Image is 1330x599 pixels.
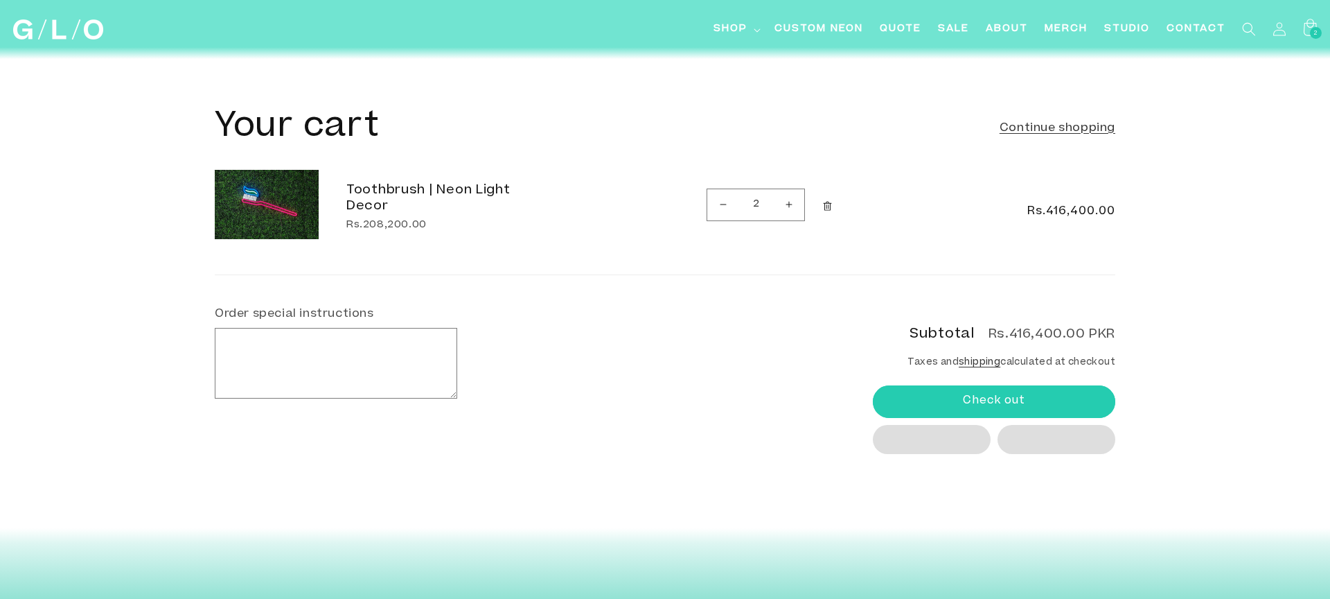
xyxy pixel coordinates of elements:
[964,203,1115,220] span: Rs.416,400.00
[1036,14,1096,45] a: Merch
[1234,14,1264,44] summary: Search
[959,358,1000,367] a: shipping
[766,14,871,45] a: Custom Neon
[986,22,1028,37] span: About
[215,107,379,149] h1: Your cart
[873,356,1115,370] small: Taxes and calculated at checkout
[346,218,554,233] div: Rs.208,200.00
[1158,14,1234,45] a: Contact
[1096,14,1158,45] a: Studio
[8,15,109,45] a: GLO Studio
[1261,532,1330,599] iframe: Chat Widget
[873,385,1115,418] button: Check out
[346,183,554,214] a: Toothbrush | Neon Light Decor
[977,14,1036,45] a: About
[1000,119,1115,139] a: Continue shopping
[910,328,975,341] h2: Subtotal
[738,189,773,221] input: Quantity for Toothbrush | Neon Light Decor
[1104,22,1150,37] span: Studio
[815,192,840,220] a: Remove Toothbrush | Neon Light Decor
[13,19,103,40] img: GLO Studio
[1313,27,1318,39] span: 2
[938,22,969,37] span: SALE
[880,22,921,37] span: Quote
[705,14,766,45] summary: Shop
[988,329,1115,341] p: Rs.416,400.00 PKR
[774,22,863,37] span: Custom Neon
[215,307,374,320] label: Order special instructions
[1167,22,1225,37] span: Contact
[215,170,319,239] img: Toothbrush | Neon Light Decor - GLO Studio - LED NEON
[713,22,747,37] span: Shop
[871,14,930,45] a: Quote
[930,14,977,45] a: SALE
[1045,22,1088,37] span: Merch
